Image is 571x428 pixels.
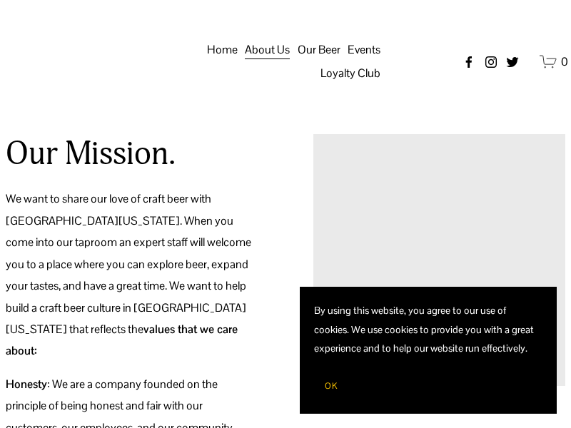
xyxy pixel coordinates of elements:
[245,38,290,62] a: folder dropdown
[6,134,176,173] h2: Our Mission.
[484,55,498,69] a: instagram-unauth
[207,38,238,62] a: Home
[320,63,380,84] span: Loyalty Club
[348,38,380,62] a: folder dropdown
[298,38,340,62] a: folder dropdown
[462,55,476,69] a: Facebook
[298,39,340,61] span: Our Beer
[314,301,542,358] p: By using this website, you agree to our use of cookies. We use cookies to provide you with a grea...
[6,188,258,362] p: We want to share our love of craft beer with [GEOGRAPHIC_DATA][US_STATE]. When you come into our ...
[325,380,338,392] span: OK
[348,39,380,61] span: Events
[540,53,568,71] a: 0 items in cart
[300,287,557,414] section: Cookie banner
[314,372,348,399] button: OK
[245,39,290,61] span: About Us
[505,55,520,69] a: twitter-unauth
[6,19,166,105] img: Two Docs Brewing Co.
[320,62,380,86] a: folder dropdown
[6,377,47,392] strong: Honesty
[561,54,568,69] span: 0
